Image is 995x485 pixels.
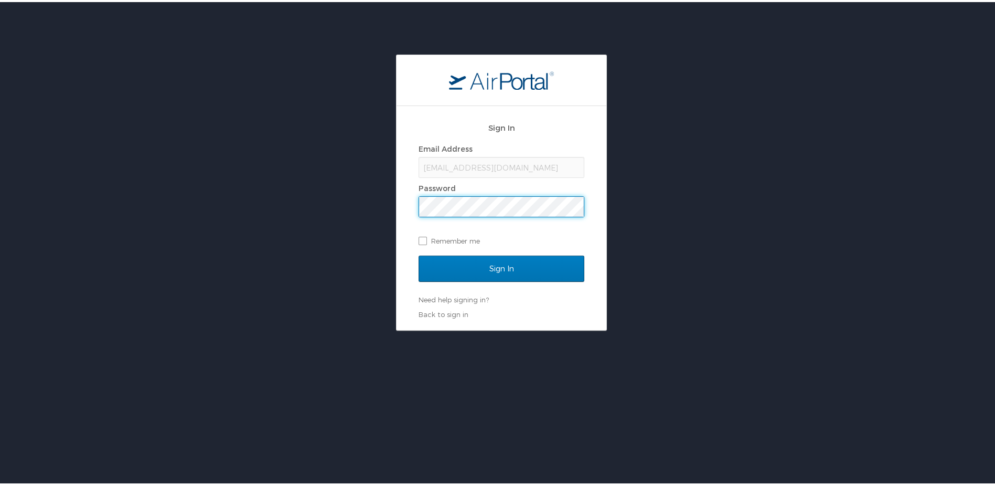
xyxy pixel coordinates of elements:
label: Email Address [419,142,473,151]
label: Password [419,182,456,191]
img: logo [449,69,554,88]
input: Sign In [419,254,584,280]
h2: Sign In [419,120,584,132]
a: Back to sign in [419,308,468,317]
a: Need help signing in? [419,293,489,302]
label: Remember me [419,231,584,247]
